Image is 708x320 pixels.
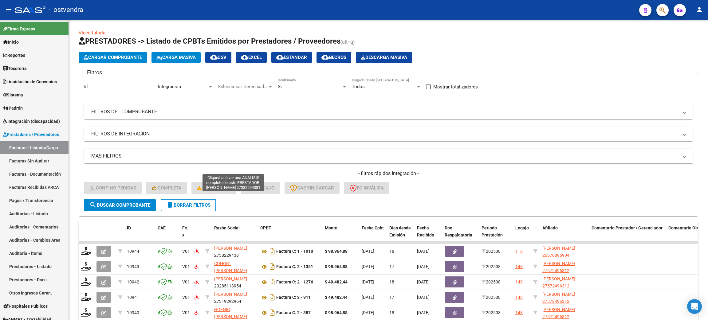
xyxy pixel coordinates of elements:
[158,84,181,89] span: Integración
[513,221,531,248] datatable-header-cell: Legajo
[127,279,139,284] span: 10942
[479,221,513,248] datatable-header-cell: Período Prestación
[124,221,155,248] datatable-header-cell: ID
[146,182,187,194] button: Completa
[482,310,501,315] span: 202508
[482,295,501,300] span: 202508
[515,225,529,230] span: Legajo
[285,182,340,194] button: CAE SIN CARGAR
[389,264,394,269] span: 17
[84,149,693,163] mat-expansion-panel-header: MAS FILTROS
[268,292,276,302] i: Descargar documento
[387,221,415,248] datatable-header-cell: Días desde Emisión
[362,310,374,315] span: [DATE]
[442,221,479,248] datatable-header-cell: Doc Respaldatoria
[482,264,501,269] span: 202508
[127,264,139,269] span: 10943
[276,55,307,60] span: Estandar
[151,52,201,63] button: Carga Masiva
[236,52,267,63] button: EXCEL
[161,199,216,211] button: Borrar Filtros
[155,221,180,248] datatable-header-cell: CAE
[84,68,105,77] h3: Filtros
[84,104,693,119] mat-expansion-panel-header: FILTROS DEL COMPROBANTE
[214,291,255,304] div: 27319292964
[276,295,311,300] strong: Factura C: 3 - 911
[350,185,384,191] span: FC Inválida
[182,295,190,300] span: V01
[389,279,394,284] span: 18
[542,261,575,273] span: [PERSON_NAME] 27572496312
[325,295,348,300] strong: $ 49.482,44
[214,292,247,297] span: [PERSON_NAME]
[214,307,247,319] span: HOENIG [PERSON_NAME]
[268,262,276,271] i: Descargar documento
[542,276,575,288] span: [PERSON_NAME] 27572496312
[433,83,478,91] span: Mostrar totalizadores
[276,310,311,315] strong: Factura C: 2 - 387
[276,53,284,61] mat-icon: cloud_download
[49,3,83,17] span: - ostvendra
[79,37,340,45] span: PRESTADORES -> Listado de CPBTs Emitidos por Prestadores / Proveedores
[542,292,575,304] span: [PERSON_NAME] 27572496312
[89,202,150,208] span: Buscar Comprobante
[182,310,190,315] span: V01
[276,264,313,269] strong: Factura C: 2 - 1351
[325,310,348,315] strong: $ 98.964,88
[542,307,575,319] span: [PERSON_NAME] 27572496312
[246,185,274,191] span: S/ legajo
[290,185,334,191] span: CAE SIN CARGAR
[205,52,231,63] button: CSV
[91,131,678,137] mat-panel-title: FILTROS DE INTEGRACION
[362,264,374,269] span: [DATE]
[276,249,313,254] strong: Factura C: 1 - 1010
[197,185,231,191] span: S/ Doc Resp.
[214,246,247,251] span: [PERSON_NAME]
[127,295,139,300] span: 10941
[344,182,389,194] button: FC Inválida
[356,52,412,63] button: Descarga Masiva
[389,310,394,315] span: 18
[91,108,678,115] mat-panel-title: FILTROS DEL COMPROBANTE
[592,225,663,230] span: Comentario Prestador / Gerenciador
[158,225,166,230] span: CAE
[127,225,131,230] span: ID
[84,199,156,211] button: Buscar Comprobante
[687,299,702,314] div: Open Intercom Messenger
[515,263,523,270] div: 148
[152,185,181,191] span: Completa
[361,55,407,60] span: Descarga Masiva
[79,30,107,36] a: Video tutorial
[417,295,430,300] span: [DATE]
[156,55,196,60] span: Carga Masiva
[84,182,142,194] button: Conf. no pedidas
[271,52,312,63] button: Estandar
[515,294,523,301] div: 148
[322,221,359,248] datatable-header-cell: Monto
[241,55,262,60] span: EXCEL
[3,25,35,32] span: Firma Express
[214,225,240,230] span: Razón Social
[352,84,365,89] span: Todos
[389,225,411,237] span: Días desde Emisión
[214,260,255,273] div: 27277803327
[3,118,60,125] span: Integración (discapacidad)
[3,78,57,85] span: Liquidación de Convenios
[325,279,348,284] strong: $ 49.482,44
[362,279,374,284] span: [DATE]
[210,53,218,61] mat-icon: cloud_download
[214,275,255,288] div: 23285113954
[542,246,575,258] span: [PERSON_NAME] 20570896904
[89,201,97,209] mat-icon: search
[182,225,188,237] span: Fc. x
[3,52,25,59] span: Reportes
[191,182,236,194] button: S/ Doc Resp.
[268,308,276,318] i: Descargar documento
[417,225,434,237] span: Fecha Recibido
[276,280,313,285] strong: Factura C: 2 - 1276
[91,153,678,159] mat-panel-title: MAS FILTROS
[79,52,147,63] button: Cargar Comprobante
[417,264,430,269] span: [DATE]
[180,221,192,248] datatable-header-cell: Fc. x
[389,295,394,300] span: 17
